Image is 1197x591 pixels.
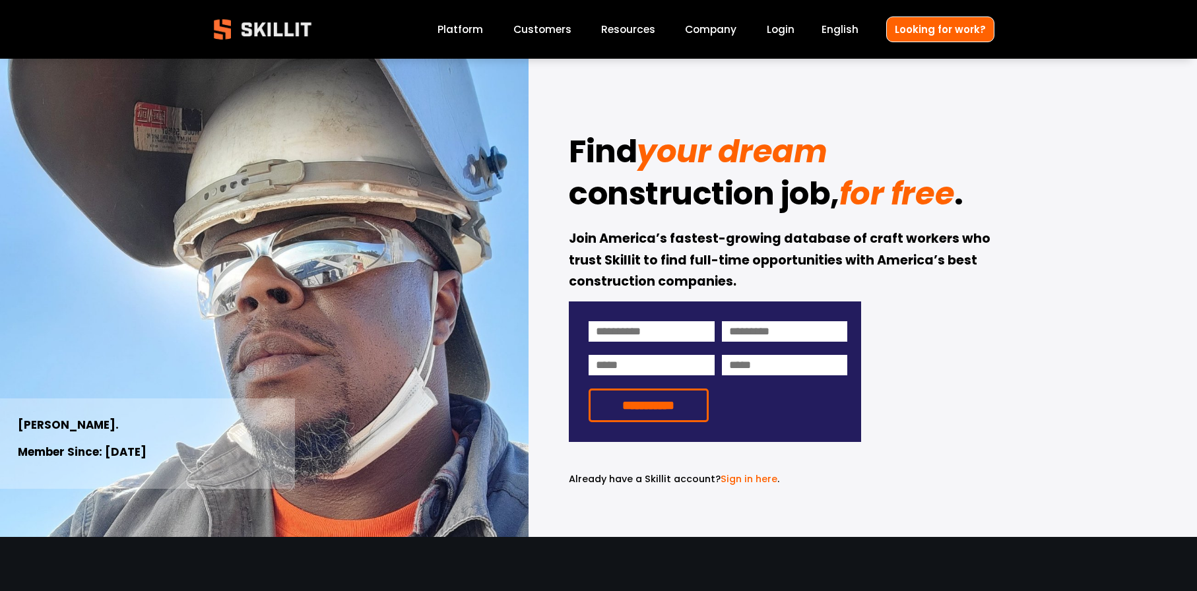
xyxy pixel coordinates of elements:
[569,472,861,487] p: .
[437,20,483,38] a: Platform
[839,171,954,216] em: for free
[513,20,571,38] a: Customers
[569,170,839,224] strong: construction job,
[954,170,963,224] strong: .
[822,20,858,38] div: language picker
[601,22,655,37] span: Resources
[18,416,119,435] strong: [PERSON_NAME].
[685,20,736,38] a: Company
[822,22,858,37] span: English
[569,127,637,181] strong: Find
[203,10,323,49] img: Skillit
[18,443,146,462] strong: Member Since: [DATE]
[886,16,994,42] a: Looking for work?
[601,20,655,38] a: folder dropdown
[767,20,794,38] a: Login
[569,472,721,485] span: Already have a Skillit account?
[569,229,993,294] strong: Join America’s fastest-growing database of craft workers who trust Skillit to find full-time oppo...
[721,472,777,485] a: Sign in here
[637,129,827,173] em: your dream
